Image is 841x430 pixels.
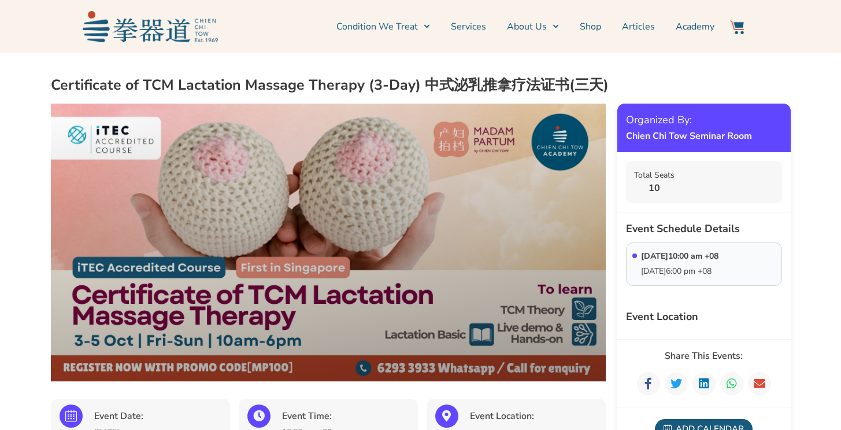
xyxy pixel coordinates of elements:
div: Event Location [626,309,698,325]
h3: Event Location: [470,410,597,422]
div: Event Schedule Details [626,221,782,237]
a: Services [451,12,486,41]
a: Shop [580,12,601,41]
strong: Chien Chi Tow Seminar Room [626,129,752,143]
a: Articles [622,12,655,41]
a: Condition We Treat [336,12,430,41]
strong: 10 [634,181,675,195]
img: Website Icon-03 [730,20,744,34]
h3: Event Date: [94,410,221,422]
p: [DATE]10:00 am +08 [641,252,718,262]
nav: Menu [224,12,715,41]
span: Share This Events: [665,351,743,361]
div: Organized By: [626,112,752,128]
a: Academy [676,12,714,41]
h3: Event Time: [282,410,409,422]
h2: Certificate of TCM Lactation Massage Therapy (3-Day) 中式泌乳推拿疗法证书(三天) [51,76,791,95]
a: About Us [507,12,559,41]
p: [DATE]6:00 pm +08 [641,267,712,277]
div: Total Seats [634,169,675,181]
